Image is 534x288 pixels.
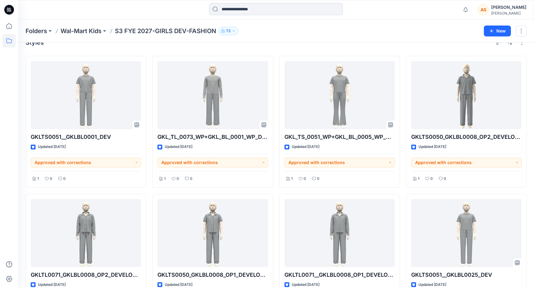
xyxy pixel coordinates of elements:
a: GKLTS0051__GKLBL0001_DEV [31,61,141,129]
p: 1 [418,176,419,182]
p: GKL_TS_0051_WP+GKL_BL_0005_WP_DEV [284,133,395,141]
h4: Styles [26,39,44,46]
a: GKLTS0051__GKLBL0025_DEV [411,199,522,267]
a: Wal-Mart Kids [60,27,102,35]
p: 0 [177,176,179,182]
div: [PERSON_NAME] [491,4,526,11]
p: 0 [50,176,52,182]
p: 0 [317,176,319,182]
p: Updated [DATE] [419,282,446,288]
button: 1 [493,38,502,47]
p: GKLTS0051__GKLBL0025_DEV [411,271,522,279]
a: GKLTS0050_GKLBL0008_OP2_DEVELOPMENT [411,61,522,129]
p: Updated [DATE] [292,282,319,288]
p: 0 [304,176,306,182]
a: GKL_TS_0051_WP+GKL_BL_0005_WP_DEV [284,61,395,129]
p: Updated [DATE] [165,282,192,288]
p: GKLTS0050_GKLBL0008_OP2_DEVELOPMENT [411,133,522,141]
a: Folders [26,27,47,35]
p: GKLTL0071_GKLBL0008_OP2_DEVELOPMENT [31,271,141,279]
a: GKLTL0071__GKLBL0008_OP1_DEVELOPMENT [284,199,395,267]
div: AS [478,4,489,15]
p: S3 FYE 2027-GIRLS DEV-FASHION [115,27,216,35]
p: 0 [444,176,446,182]
p: GKLTS0050_GKLBL0008_OP1_DEVELOPMENT [157,271,268,279]
p: 1 [164,176,166,182]
p: Updated [DATE] [38,144,66,150]
p: 1 [291,176,293,182]
p: Updated [DATE] [165,144,192,150]
p: Updated [DATE] [292,144,319,150]
p: Updated [DATE] [419,144,446,150]
p: 0 [190,176,192,182]
a: GKL_TL_0073_WP+GKL_BL_0001_WP_DEV [157,61,268,129]
p: 73 [226,28,231,34]
button: 73 [219,27,238,35]
a: GKLTS0050_GKLBL0008_OP1_DEVELOPMENT [157,199,268,267]
button: New [484,26,511,36]
p: Updated [DATE] [38,282,66,288]
p: GKL_TL_0073_WP+GKL_BL_0001_WP_DEV [157,133,268,141]
p: 0 [430,176,433,182]
p: 1 [37,176,39,182]
p: GKLTS0051__GKLBL0001_DEV [31,133,141,141]
a: GKLTL0071_GKLBL0008_OP2_DEVELOPMENT [31,199,141,267]
p: GKLTL0071__GKLBL0008_OP1_DEVELOPMENT [284,271,395,279]
p: 0 [63,176,66,182]
div: [PERSON_NAME] [491,11,526,15]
